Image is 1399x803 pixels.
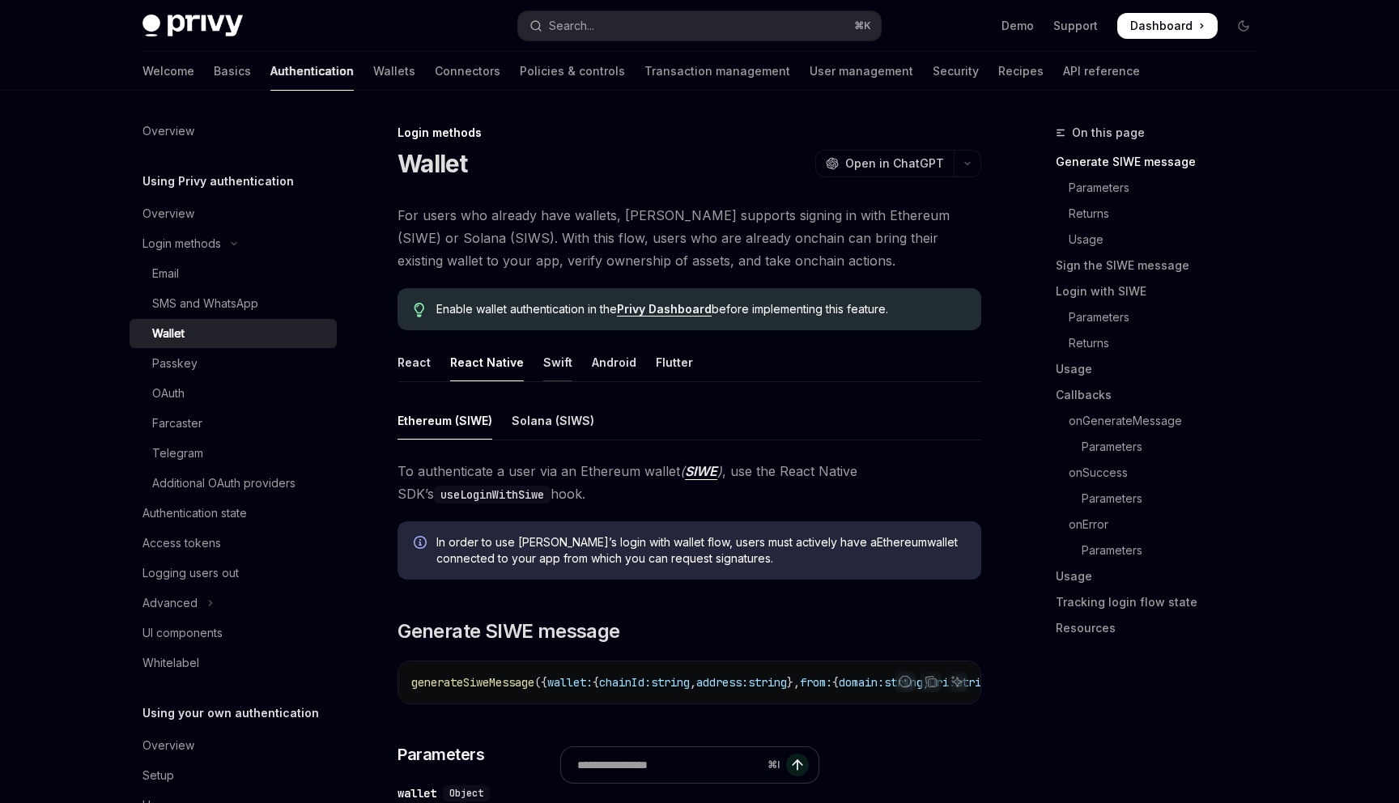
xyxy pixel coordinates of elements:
[1056,175,1269,201] a: Parameters
[786,754,809,776] button: Send message
[130,761,337,790] a: Setup
[1072,123,1145,142] span: On this page
[142,234,221,253] div: Login methods
[815,150,954,177] button: Open in ChatGPT
[130,289,337,318] a: SMS and WhatsApp
[839,675,884,690] span: domain:
[142,623,223,643] div: UI components
[520,52,625,91] a: Policies & controls
[130,499,337,528] a: Authentication state
[1231,13,1257,39] button: Toggle dark mode
[152,384,185,403] div: OAuth
[152,264,179,283] div: Email
[398,618,619,644] span: Generate SIWE message
[435,52,500,91] a: Connectors
[1056,615,1269,641] a: Resources
[130,229,337,258] button: Toggle Login methods section
[1056,278,1269,304] a: Login with SIWE
[142,653,199,673] div: Whitelabel
[547,675,593,690] span: wallet:
[884,675,923,690] span: string
[130,259,337,288] a: Email
[142,172,294,191] h5: Using Privy authentication
[142,121,194,141] div: Overview
[398,204,981,272] span: For users who already have wallets, [PERSON_NAME] supports signing in with Ethereum (SIWE) or Sol...
[152,294,258,313] div: SMS and WhatsApp
[543,343,572,381] div: Swift
[142,533,221,553] div: Access tokens
[599,675,651,690] span: chainId:
[1056,382,1269,408] a: Callbacks
[1056,304,1269,330] a: Parameters
[130,648,337,678] a: Whitelabel
[1001,18,1034,34] a: Demo
[1056,408,1269,434] a: onGenerateMessage
[1056,512,1269,537] a: onError
[152,324,185,343] div: Wallet
[130,529,337,558] a: Access tokens
[130,199,337,228] a: Overview
[690,675,696,690] span: ,
[854,19,871,32] span: ⌘ K
[895,671,916,692] button: Report incorrect code
[998,52,1044,91] a: Recipes
[1056,330,1269,356] a: Returns
[832,675,839,690] span: {
[946,671,967,692] button: Ask AI
[1130,18,1193,34] span: Dashboard
[398,343,431,381] div: React
[142,736,194,755] div: Overview
[411,675,534,690] span: generateSiweMessage
[592,343,636,381] div: Android
[434,486,551,503] code: useLoginWithSiwe
[1056,434,1269,460] a: Parameters
[130,117,337,146] a: Overview
[398,460,981,505] span: To authenticate a user via an Ethereum wallet , use the React Native SDK’s hook.
[142,52,194,91] a: Welcome
[142,503,247,523] div: Authentication state
[130,731,337,760] a: Overview
[651,675,690,690] span: string
[518,11,881,40] button: Open search
[1056,253,1269,278] a: Sign the SIWE message
[130,618,337,648] a: UI components
[593,675,599,690] span: {
[130,588,337,618] button: Toggle Advanced section
[130,319,337,348] a: Wallet
[1056,227,1269,253] a: Usage
[398,125,981,141] div: Login methods
[577,747,761,783] input: Ask a question...
[1056,201,1269,227] a: Returns
[436,534,965,567] span: In order to use [PERSON_NAME]’s login with wallet flow, users must actively have a Ethereum walle...
[436,301,965,317] span: Enable wallet authentication in the before implementing this feature.
[130,379,337,408] a: OAuth
[549,16,594,36] div: Search...
[810,52,913,91] a: User management
[1117,13,1218,39] a: Dashboard
[1053,18,1098,34] a: Support
[1056,486,1269,512] a: Parameters
[933,52,979,91] a: Security
[1056,356,1269,382] a: Usage
[534,675,547,690] span: ({
[130,349,337,378] a: Passkey
[617,302,712,317] a: Privy Dashboard
[696,675,748,690] span: address:
[142,563,239,583] div: Logging users out
[142,15,243,37] img: dark logo
[142,593,198,613] div: Advanced
[685,463,717,480] a: SIWE
[644,52,790,91] a: Transaction management
[800,675,832,690] span: from:
[680,463,722,480] em: ( )
[142,766,174,785] div: Setup
[845,155,944,172] span: Open in ChatGPT
[1063,52,1140,91] a: API reference
[398,149,468,178] h1: Wallet
[1056,589,1269,615] a: Tracking login flow state
[955,675,994,690] span: string
[398,401,492,440] div: Ethereum (SIWE)
[1056,537,1269,563] a: Parameters
[152,444,203,463] div: Telegram
[152,474,296,493] div: Additional OAuth providers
